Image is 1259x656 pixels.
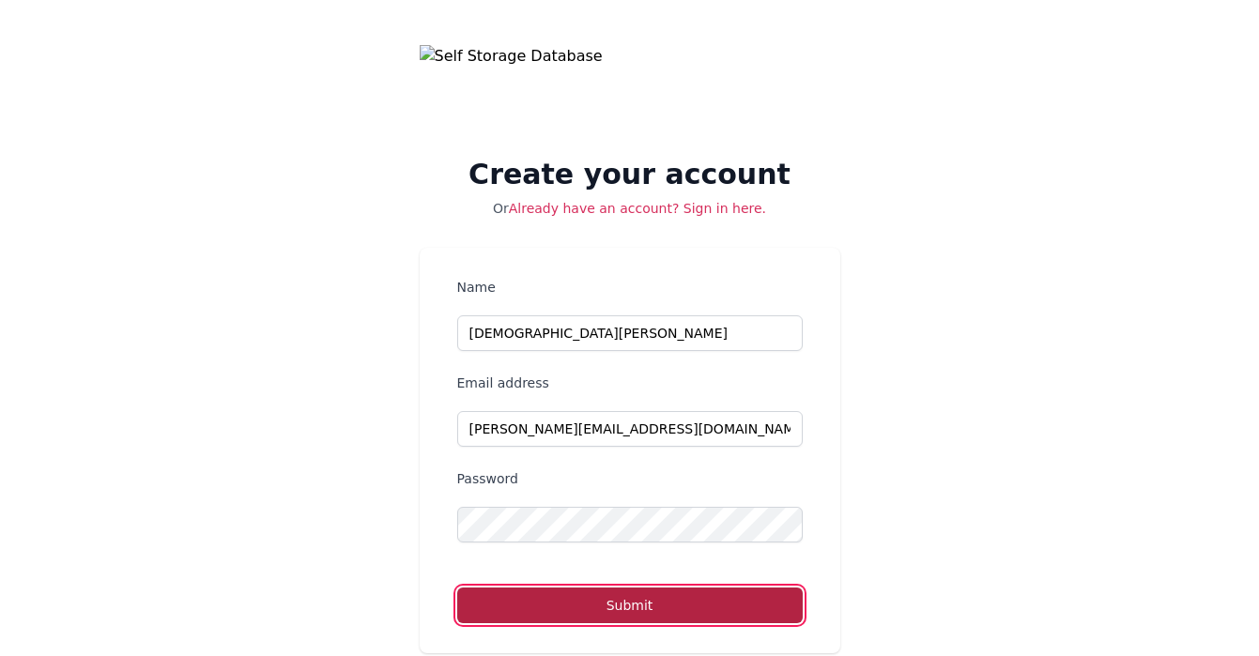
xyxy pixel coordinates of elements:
[509,201,766,216] a: Already have an account? Sign in here.
[457,374,803,392] label: Email address
[420,45,840,135] img: Self Storage Database
[420,199,840,218] p: Or
[420,158,840,191] h2: Create your account
[457,587,803,623] button: Submit
[457,469,803,488] label: Password
[457,278,803,297] label: Name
